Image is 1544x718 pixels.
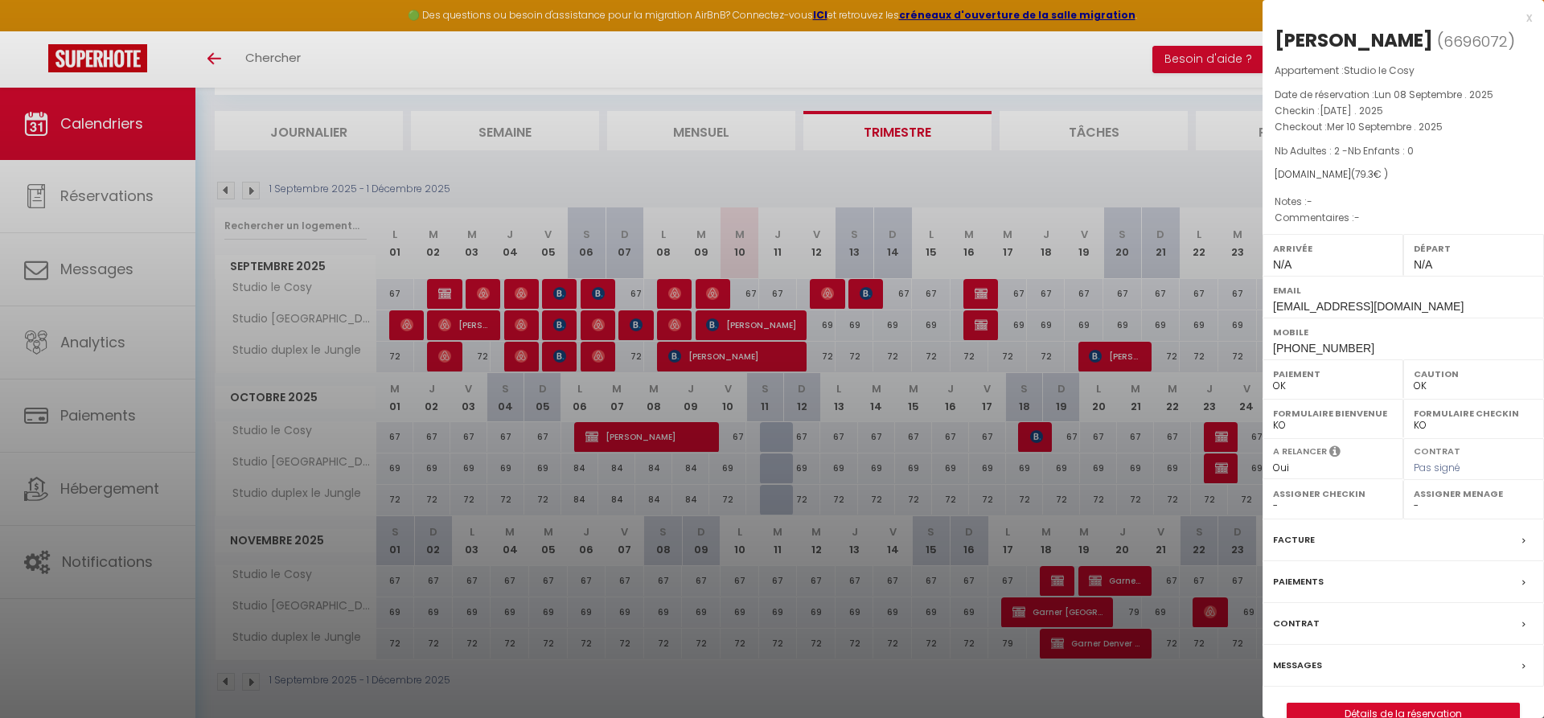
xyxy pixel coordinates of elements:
[1275,87,1532,103] p: Date de réservation :
[1327,120,1443,133] span: Mer 10 Septembre . 2025
[1348,144,1414,158] span: Nb Enfants : 0
[1273,445,1327,458] label: A relancer
[1273,657,1322,674] label: Messages
[13,6,61,55] button: Ouvrir le widget de chat LiveChat
[1275,194,1532,210] p: Notes :
[1354,211,1360,224] span: -
[1320,104,1383,117] span: [DATE] . 2025
[1414,445,1460,455] label: Contrat
[1275,210,1532,226] p: Commentaires :
[1275,27,1433,53] div: [PERSON_NAME]
[1414,461,1460,474] span: Pas signé
[1414,405,1534,421] label: Formulaire Checkin
[1263,8,1532,27] div: x
[1374,88,1493,101] span: Lun 08 Septembre . 2025
[1273,342,1374,355] span: [PHONE_NUMBER]
[1273,615,1320,632] label: Contrat
[1414,486,1534,502] label: Assigner Menage
[1273,405,1393,421] label: Formulaire Bienvenue
[1273,282,1534,298] label: Email
[1437,30,1515,52] span: ( )
[1273,366,1393,382] label: Paiement
[1275,63,1532,79] p: Appartement :
[1275,167,1532,183] div: [DOMAIN_NAME]
[1273,324,1534,340] label: Mobile
[1344,64,1415,77] span: Studio le Cosy
[1275,103,1532,119] p: Checkin :
[1443,31,1508,51] span: 6696072
[1414,366,1534,382] label: Caution
[1414,240,1534,256] label: Départ
[1329,445,1341,462] i: Sélectionner OUI si vous souhaiter envoyer les séquences de messages post-checkout
[1307,195,1312,208] span: -
[1273,300,1464,313] span: [EMAIL_ADDRESS][DOMAIN_NAME]
[1414,258,1432,271] span: N/A
[1275,144,1414,158] span: Nb Adultes : 2 -
[1275,119,1532,135] p: Checkout :
[1273,531,1315,548] label: Facture
[1273,258,1291,271] span: N/A
[1273,573,1324,590] label: Paiements
[1273,486,1393,502] label: Assigner Checkin
[1273,240,1393,256] label: Arrivée
[1355,167,1374,181] span: 79.3
[1351,167,1388,181] span: ( € )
